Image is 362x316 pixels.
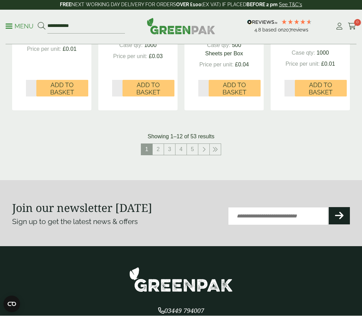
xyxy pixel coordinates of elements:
[335,23,344,30] i: My Account
[63,46,76,52] span: £0.01
[321,61,335,67] span: £0.01
[247,20,277,25] img: REVIEWS.io
[164,144,175,155] a: 3
[214,82,256,96] span: Add to Basket
[153,144,164,155] a: 2
[348,21,356,32] a: 0
[176,2,201,8] strong: OVER £100
[129,267,233,292] img: GreenPak Supplies
[6,22,34,29] a: Menu
[147,18,215,35] img: GreenPak Supplies
[27,46,61,52] span: Price per unit:
[60,2,71,8] strong: FREE
[348,23,356,30] i: Cart
[123,80,174,97] button: Add to Basket
[187,144,198,155] a: 5
[12,201,152,215] strong: Join our newsletter [DATE]
[207,43,230,48] span: Case qty:
[36,80,88,97] button: Add to Basket
[354,19,361,26] span: 0
[113,54,147,59] span: Price per unit:
[291,27,308,33] span: reviews
[262,27,283,33] span: Based on
[3,296,20,313] button: Open CMP widget
[281,19,312,25] div: 4.79 Stars
[254,27,262,33] span: 4.8
[175,144,187,155] a: 4
[235,62,249,68] span: £0.04
[127,82,170,96] span: Add to Basket
[279,2,302,8] a: See T&C's
[209,80,261,97] button: Add to Basket
[199,62,234,68] span: Price per unit:
[158,307,204,315] span: 03449 794007
[292,50,315,56] span: Case qty:
[41,82,83,96] span: Add to Basket
[149,54,163,59] span: £0.03
[317,50,329,56] span: 1000
[295,80,347,97] button: Add to Basket
[286,61,320,67] span: Price per unit:
[147,133,214,141] p: Showing 1–12 of 53 results
[246,2,278,8] strong: BEFORE 2 pm
[12,216,164,227] p: Sign up to get the latest news & offers
[144,43,157,48] span: 1000
[6,22,34,31] p: Menu
[141,144,152,155] span: 1
[300,82,342,96] span: Add to Basket
[158,308,204,315] a: 03449 794007
[119,43,143,48] span: Case qty:
[283,27,291,33] span: 207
